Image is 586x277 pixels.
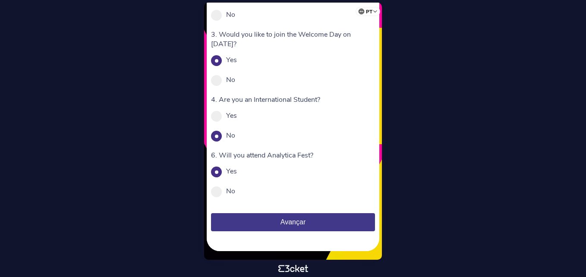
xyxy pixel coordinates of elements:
[211,213,375,231] button: Avançar
[211,95,375,104] p: 4. Are you an International Student?
[226,75,235,85] label: No
[226,167,237,176] label: Yes
[280,218,306,226] span: Avançar
[211,30,375,49] p: 3. Would you like to join the Welcome Day on [DATE]?
[226,186,235,196] label: No
[226,55,237,65] label: Yes
[211,151,375,160] p: 6. Will you attend Analytica Fest?
[226,131,235,140] label: No
[226,111,237,120] label: Yes
[226,10,235,19] label: No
